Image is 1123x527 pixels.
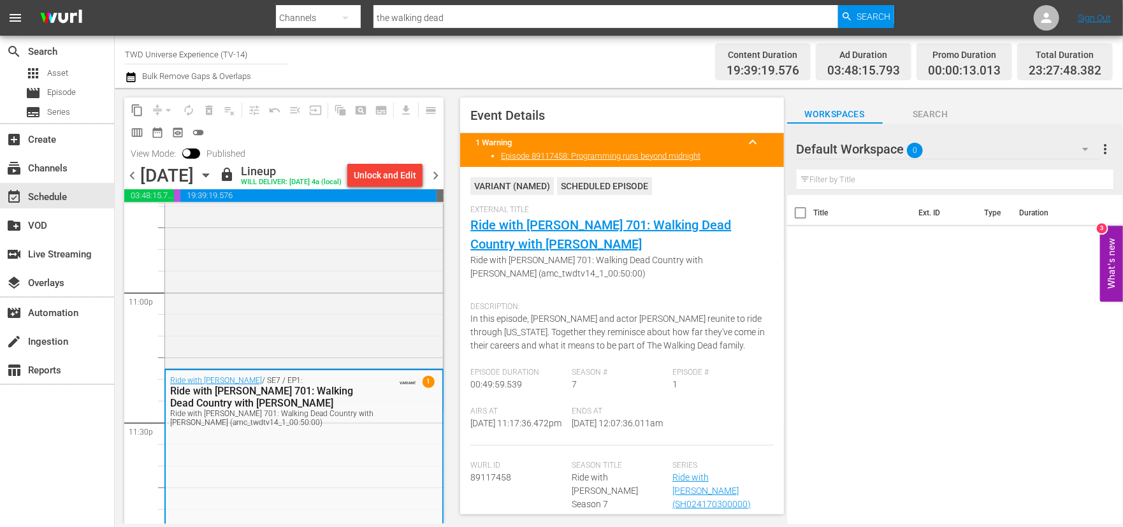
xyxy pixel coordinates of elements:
span: Clear Lineup [219,100,240,120]
div: Total Duration [1029,46,1101,64]
span: Reports [6,363,22,378]
span: chevron_left [124,168,140,184]
span: content_copy [131,104,143,117]
a: Ride with [PERSON_NAME] 701: Walking Dead Country with [PERSON_NAME] [470,217,731,252]
span: Live Streaming [6,247,22,262]
span: Create Series Block [371,100,391,120]
span: Series [25,105,41,120]
span: 00:32:11.618 [437,189,444,202]
span: keyboard_arrow_up [746,134,761,150]
div: Unlock and Edit [354,164,416,187]
span: Description: [470,302,767,312]
span: Workspaces [787,106,883,122]
div: / SE7 / EP1: [170,376,377,427]
span: Search [883,106,978,122]
span: Copy Lineup [127,100,147,120]
span: Season Title [572,461,666,471]
div: Ride with [PERSON_NAME] 701: Walking Dead Country with [PERSON_NAME] [170,385,377,409]
span: Search [6,44,22,59]
title: 1 Warning [475,138,737,147]
span: 19:39:19.576 [727,64,799,78]
div: VARIANT ( NAMED ) [470,177,554,195]
a: Episode 89117458: Programming runs beyond midnight [501,151,700,161]
button: Search [838,5,894,28]
span: preview_outlined [171,126,184,139]
button: Open Feedback Widget [1100,226,1123,301]
span: Ends At [572,407,666,417]
span: Day Calendar View [416,97,441,122]
span: 0 [907,137,923,164]
span: External Title [470,205,767,215]
span: Episode [47,86,76,99]
a: Ride with [PERSON_NAME] (SH024170300000) [672,472,751,509]
th: Type [977,195,1012,231]
span: Schedule [6,189,22,205]
span: Search [857,5,890,28]
span: 1 [672,379,677,389]
button: keyboard_arrow_up [738,127,769,157]
span: Episode Duration [470,368,565,378]
span: Update Metadata from Key Asset [305,100,326,120]
button: more_vert [1098,134,1113,164]
span: In this episode, [PERSON_NAME] and actor [PERSON_NAME] reunite to ride through [US_STATE]. Togeth... [470,314,765,350]
div: [DATE] [140,165,194,186]
span: Overlays [6,275,22,291]
span: Revert to Primary Episode [264,100,285,120]
div: Ad Duration [827,46,900,64]
div: 3 [1097,223,1107,233]
span: Bulk Remove Gaps & Overlaps [140,71,251,81]
span: Automation [6,305,22,321]
span: Published [200,148,252,159]
th: Ext. ID [911,195,976,231]
div: Ride with [PERSON_NAME] 701: Walking Dead Country with [PERSON_NAME] (amc_twdtv14_1_00:50:00) [170,409,377,427]
span: Episode [25,85,41,101]
div: Content Duration [727,46,799,64]
span: 1 [423,376,435,388]
span: 03:48:15.793 [124,189,174,202]
span: 7 [572,379,577,389]
th: Title [814,195,911,231]
span: Ride with [PERSON_NAME] 701: Walking Dead Country with [PERSON_NAME] (amc_twdtv14_1_00:50:00) [470,254,767,280]
span: lock [219,167,235,182]
span: VARIANT [400,375,416,385]
span: Event Details [470,108,545,123]
span: [DATE] 12:07:36.011am [572,418,663,428]
div: Default Workspace [797,131,1101,167]
div: Lineup [241,164,342,178]
span: 24 hours Lineup View is OFF [188,122,208,143]
button: Unlock and Edit [347,164,423,187]
span: Wurl Id [470,461,565,471]
span: View Mode: [124,148,182,159]
span: 23:27:48.382 [1029,64,1101,78]
span: 89117458 [470,472,511,482]
span: Series [47,106,70,119]
span: Refresh All Search Blocks [326,97,351,122]
span: Create [6,132,22,147]
span: 00:49:59.539 [470,379,522,389]
span: calendar_view_week_outlined [131,126,143,139]
span: Customize Events [240,97,264,122]
span: Season # [572,368,666,378]
span: toggle_off [192,126,205,139]
span: Loop Content [178,100,199,120]
span: Fill episodes with ad slates [285,100,305,120]
span: chevron_right [428,168,444,184]
span: menu [8,10,23,25]
span: 00:00:13.013 [174,189,180,202]
span: Episode # [672,368,767,378]
span: 00:00:13.013 [928,64,1001,78]
span: 19:39:19.576 [180,189,437,202]
th: Duration [1012,195,1089,231]
span: VOD [6,218,22,233]
span: Month Calendar View [147,122,168,143]
span: Create Search Block [351,100,371,120]
span: Week Calendar View [127,122,147,143]
span: [DATE] 11:17:36.472pm [470,418,561,428]
span: Channels [6,161,22,176]
span: Series [672,461,767,471]
span: Asset [47,67,68,80]
img: ans4CAIJ8jUAAAAAAAAAAAAAAAAAAAAAAAAgQb4GAAAAAAAAAAAAAAAAAAAAAAAAJMjXAAAAAAAAAAAAAAAAAAAAAAAAgAT5G... [31,3,92,33]
span: Select an event to delete [199,100,219,120]
span: Remove Gaps & Overlaps [147,100,178,120]
a: Sign Out [1078,13,1111,23]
